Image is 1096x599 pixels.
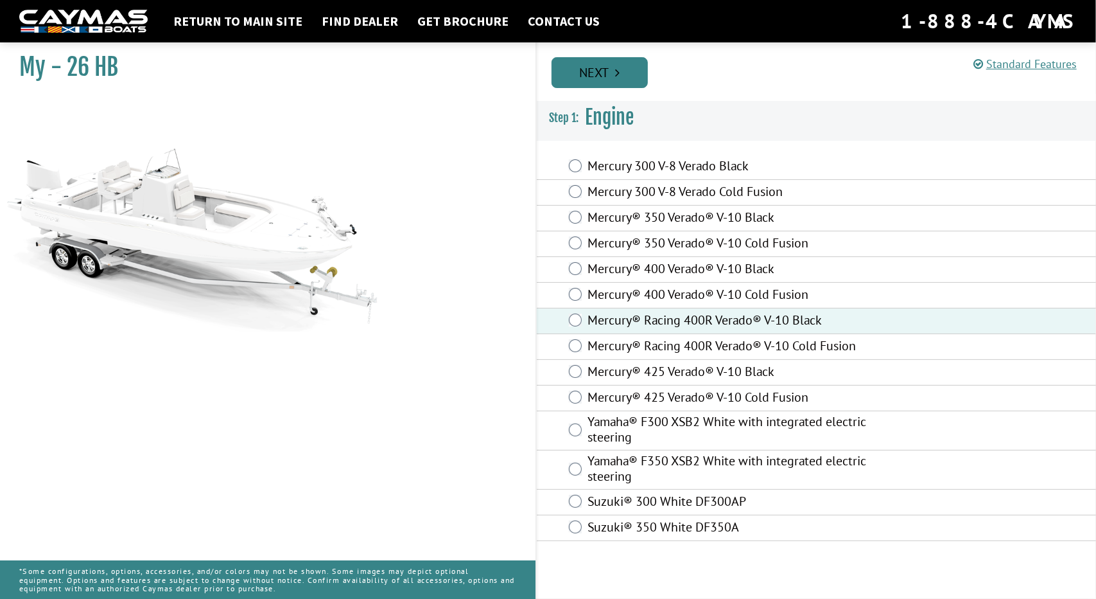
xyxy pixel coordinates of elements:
[315,13,404,30] a: Find Dealer
[19,10,148,33] img: white-logo-c9c8dbefe5ff5ceceb0f0178aa75bf4bb51f6bca0971e226c86eb53dfe498488.png
[588,210,893,228] label: Mercury® 350 Verado® V-10 Black
[588,494,893,512] label: Suzuki® 300 White DF300AP
[588,287,893,305] label: Mercury® 400 Verado® V-10 Cold Fusion
[19,53,503,82] h1: My - 26 HB
[588,519,893,538] label: Suzuki® 350 White DF350A
[588,312,893,331] label: Mercury® Racing 400R Verado® V-10 Black
[167,13,309,30] a: Return to main site
[588,338,893,357] label: Mercury® Racing 400R Verado® V-10 Cold Fusion
[552,57,648,88] a: Next
[588,414,893,448] label: Yamaha® F300 XSB2 White with integrated electric steering
[521,13,606,30] a: Contact Us
[411,13,515,30] a: Get Brochure
[588,389,893,408] label: Mercury® 425 Verado® V-10 Cold Fusion
[588,184,893,202] label: Mercury 300 V-8 Verado Cold Fusion
[973,57,1077,71] a: Standard Features
[588,364,893,382] label: Mercury® 425 Verado® V-10 Black
[588,453,893,487] label: Yamaha® F350 XSB2 White with integrated electric steering
[588,261,893,280] label: Mercury® 400 Verado® V-10 Black
[19,560,516,599] p: *Some configurations, options, accessories, and/or colors may not be shown. Some images may depic...
[588,235,893,254] label: Mercury® 350 Verado® V-10 Cold Fusion
[901,7,1077,35] div: 1-888-4CAYMAS
[588,158,893,177] label: Mercury 300 V-8 Verado Black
